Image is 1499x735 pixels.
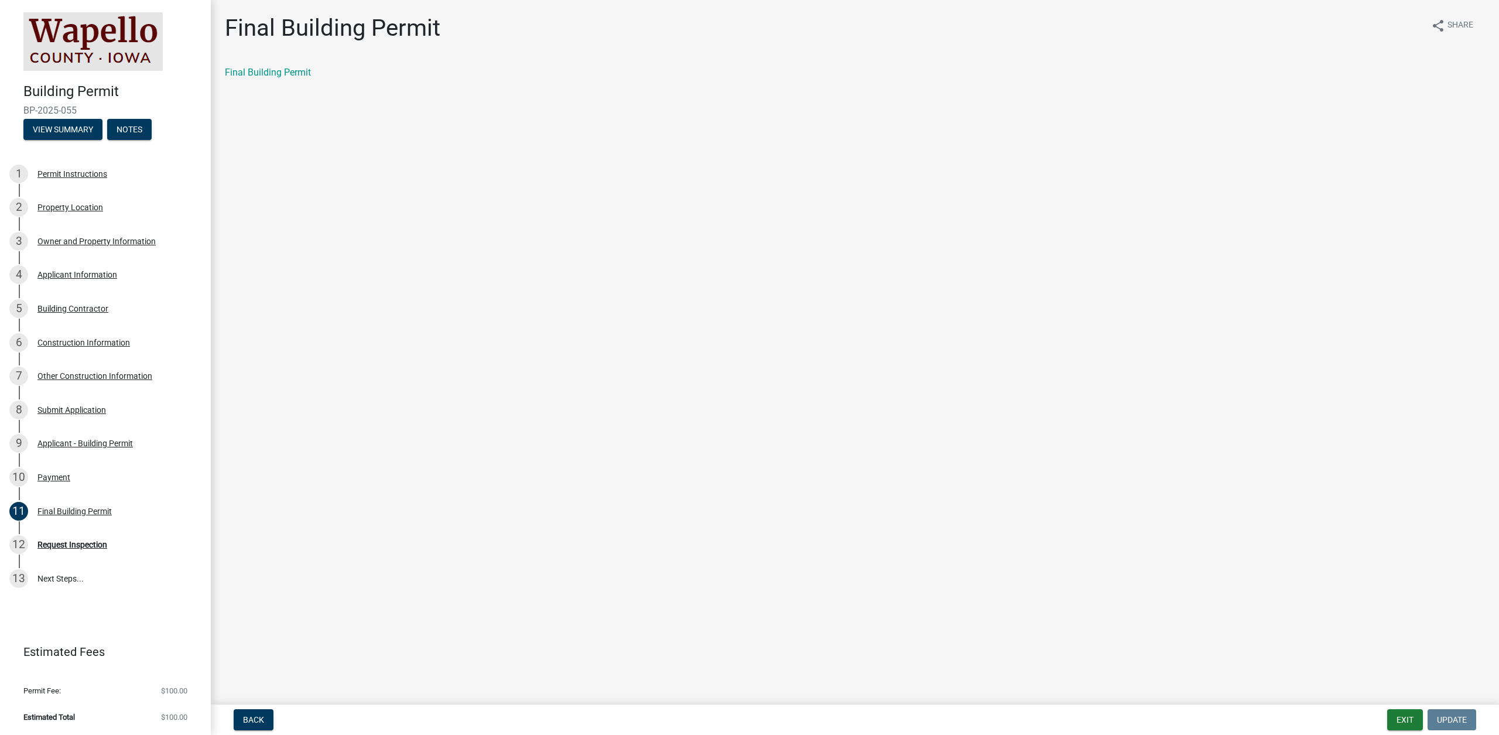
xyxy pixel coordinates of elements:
button: shareShare [1422,14,1483,37]
div: Payment [37,473,70,481]
wm-modal-confirm: Summary [23,125,102,135]
div: Property Location [37,203,103,211]
div: 9 [9,434,28,453]
span: $100.00 [161,687,187,695]
div: Permit Instructions [37,170,107,178]
button: Update [1428,709,1476,730]
button: Notes [107,119,152,140]
div: 5 [9,299,28,318]
div: Request Inspection [37,541,107,549]
span: $100.00 [161,713,187,721]
div: 3 [9,232,28,251]
div: 12 [9,535,28,554]
span: BP-2025-055 [23,105,187,116]
span: Back [243,715,264,724]
wm-modal-confirm: Notes [107,125,152,135]
div: Applicant - Building Permit [37,439,133,447]
div: 7 [9,367,28,385]
button: Exit [1387,709,1423,730]
h1: Final Building Permit [225,14,440,42]
img: Wapello County, Iowa [23,12,163,71]
span: Update [1437,715,1467,724]
div: Construction Information [37,339,130,347]
div: 13 [9,569,28,588]
div: Other Construction Information [37,372,152,380]
h4: Building Permit [23,83,201,100]
div: 10 [9,468,28,487]
span: Share [1447,19,1473,33]
div: Applicant Information [37,271,117,279]
a: Final Building Permit [225,67,311,78]
div: Submit Application [37,406,106,414]
span: Permit Fee: [23,687,61,695]
div: 1 [9,165,28,183]
span: Estimated Total [23,713,75,721]
div: Owner and Property Information [37,237,156,245]
i: share [1431,19,1445,33]
div: 6 [9,333,28,352]
div: 11 [9,502,28,521]
div: 8 [9,401,28,419]
div: 2 [9,198,28,217]
div: Building Contractor [37,305,108,313]
div: Final Building Permit [37,507,112,515]
div: 4 [9,265,28,284]
button: View Summary [23,119,102,140]
button: Back [234,709,273,730]
a: Estimated Fees [9,640,192,664]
